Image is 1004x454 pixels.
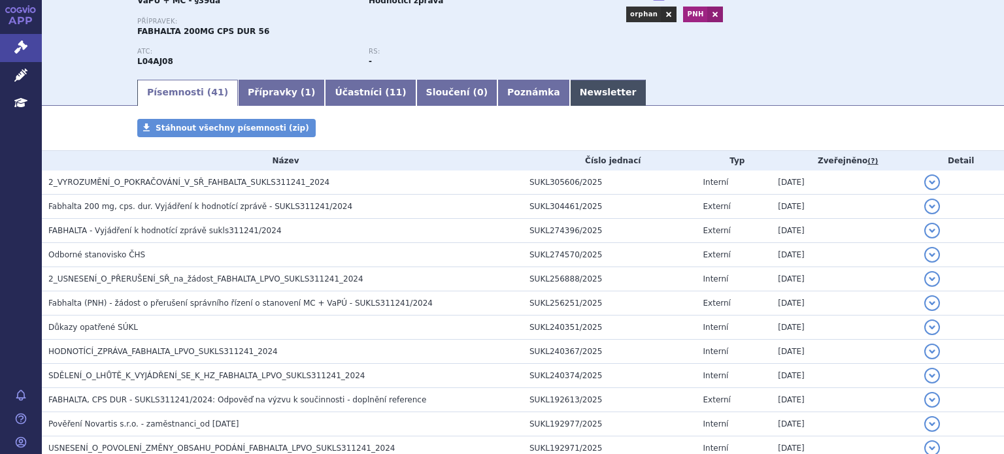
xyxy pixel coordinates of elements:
span: 11 [390,87,402,97]
td: SUKL192977/2025 [523,412,697,436]
button: detail [924,392,940,408]
button: detail [924,416,940,432]
span: Externí [703,395,731,404]
td: [DATE] [771,170,918,195]
p: ATC: [137,48,356,56]
th: Číslo jednací [523,151,697,170]
td: [DATE] [771,316,918,340]
td: [DATE] [771,412,918,436]
button: detail [924,174,940,190]
td: SUKL240374/2025 [523,364,697,388]
p: Přípravek: [137,18,600,25]
span: FABHALTA 200MG CPS DUR 56 [137,27,269,36]
a: Stáhnout všechny písemnosti (zip) [137,119,316,137]
span: Pověření Novartis s.r.o. - zaměstnanci_od 12.03.2025 [48,419,239,429]
span: SDĚLENÍ_O_LHŮTĚ_K_VYJÁDŘENÍ_SE_K_HZ_FABHALTA_LPVO_SUKLS311241_2024 [48,371,365,380]
td: SUKL256888/2025 [523,267,697,291]
a: Písemnosti (41) [137,80,238,106]
th: Zveřejněno [771,151,918,170]
th: Název [42,151,523,170]
th: Detail [918,151,1004,170]
span: 0 [477,87,484,97]
a: orphan [626,7,661,22]
span: HODNOTÍCÍ_ZPRÁVA_FABHALTA_LPVO_SUKLS311241_2024 [48,347,278,356]
button: detail [924,319,940,335]
span: Externí [703,226,731,235]
td: SUKL304461/2025 [523,195,697,219]
td: [DATE] [771,291,918,316]
td: [DATE] [771,364,918,388]
button: detail [924,223,940,238]
span: 2_USNESENÍ_O_PŘERUŠENÍ_SŘ_na_žádost_FABHALTA_LPVO_SUKLS311241_2024 [48,274,363,284]
span: Fabhalta 200 mg, cps. dur. Vyjádření k hodnotící zprávě - SUKLS311241/2024 [48,202,352,211]
span: Externí [703,250,731,259]
td: SUKL240351/2025 [523,316,697,340]
button: detail [924,368,940,383]
td: SUKL192613/2025 [523,388,697,412]
td: [DATE] [771,388,918,412]
td: SUKL256251/2025 [523,291,697,316]
span: Externí [703,299,731,308]
button: detail [924,199,940,214]
a: PNH [683,7,707,22]
th: Typ [697,151,772,170]
span: Fabhalta (PNH) - žádost o přerušení správního řízení o stanovení MC + VaPÚ - SUKLS311241/2024 [48,299,433,308]
a: Sloučení (0) [416,80,497,106]
strong: IPTAKOPAN [137,57,173,66]
span: Interní [703,419,729,429]
span: Interní [703,178,729,187]
td: SUKL274570/2025 [523,243,697,267]
a: Newsletter [570,80,646,106]
td: [DATE] [771,267,918,291]
span: Důkazy opatřené SÚKL [48,323,138,332]
span: Interní [703,444,729,453]
td: SUKL240367/2025 [523,340,697,364]
span: 41 [211,87,224,97]
a: Poznámka [497,80,570,106]
td: [DATE] [771,219,918,243]
span: Interní [703,274,729,284]
p: RS: [369,48,587,56]
a: Účastníci (11) [325,80,416,106]
span: 1 [305,87,311,97]
span: FABHALTA, CPS DUR - SUKLS311241/2024: Odpověď na výzvu k součinnosti - doplnění reference [48,395,426,404]
span: Odborné stanovisko ČHS [48,250,145,259]
span: USNESENÍ_O_POVOLENÍ_ZMĚNY_OBSAHU_PODÁNÍ_FABHALTA_LPVO_SUKLS311241_2024 [48,444,395,453]
button: detail [924,247,940,263]
span: Interní [703,347,729,356]
span: 2_VYROZUMĚNÍ_O_POKRAČOVÁNÍ_V_SŘ_FAHBALTA_SUKLS311241_2024 [48,178,329,187]
button: detail [924,344,940,359]
td: SUKL274396/2025 [523,219,697,243]
td: [DATE] [771,195,918,219]
span: Stáhnout všechny písemnosti (zip) [156,123,309,133]
button: detail [924,271,940,287]
span: Externí [703,202,731,211]
td: [DATE] [771,340,918,364]
td: [DATE] [771,243,918,267]
abbr: (?) [867,157,878,166]
span: Interní [703,371,729,380]
span: Interní [703,323,729,332]
strong: - [369,57,372,66]
span: FABHALTA - Vyjádření k hodnotící zprávě sukls311241/2024 [48,226,282,235]
a: Přípravky (1) [238,80,325,106]
button: detail [924,295,940,311]
td: SUKL305606/2025 [523,170,697,195]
